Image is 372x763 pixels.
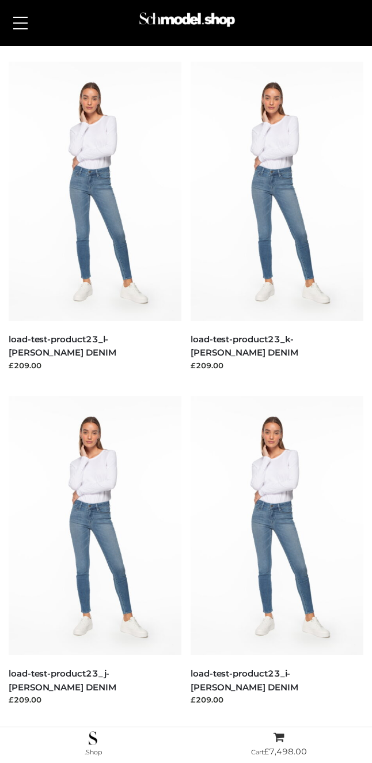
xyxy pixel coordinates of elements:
[186,731,372,760] a: Cart£7,498.00
[191,334,298,358] a: load-test-product23_k-[PERSON_NAME] DENIM
[135,10,237,39] a: Schmodel Admin 964
[137,6,237,39] img: Schmodel Admin 964
[89,731,97,745] img: .Shop
[9,360,181,371] div: £209.00
[264,746,269,757] span: £
[264,746,307,757] bdi: 7,498.00
[191,694,363,705] div: £209.00
[251,748,307,756] span: Cart
[191,360,363,371] div: £209.00
[9,334,116,358] a: load-test-product23_l-[PERSON_NAME] DENIM
[9,694,181,705] div: £209.00
[191,668,298,692] a: load-test-product23_i-[PERSON_NAME] DENIM
[85,748,102,756] span: .Shop
[9,668,116,692] a: load-test-product23_j-[PERSON_NAME] DENIM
